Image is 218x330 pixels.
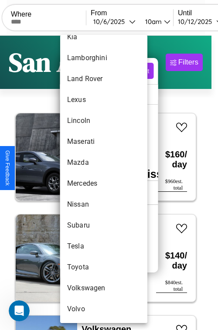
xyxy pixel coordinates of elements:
li: Lexus [60,89,147,110]
li: Subaru [60,215,147,236]
li: Volkswagen [60,278,147,299]
li: Toyota [60,257,147,278]
li: Land Rover [60,68,147,89]
li: Nissan [60,194,147,215]
li: Maserati [60,131,147,152]
li: Mazda [60,152,147,173]
li: Volvo [60,299,147,320]
li: Kia [60,27,147,48]
li: Lamborghini [60,48,147,68]
div: Give Feedback [4,150,10,186]
li: Mercedes [60,173,147,194]
li: Tesla [60,236,147,257]
li: Lincoln [60,110,147,131]
iframe: Intercom live chat [9,300,30,321]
